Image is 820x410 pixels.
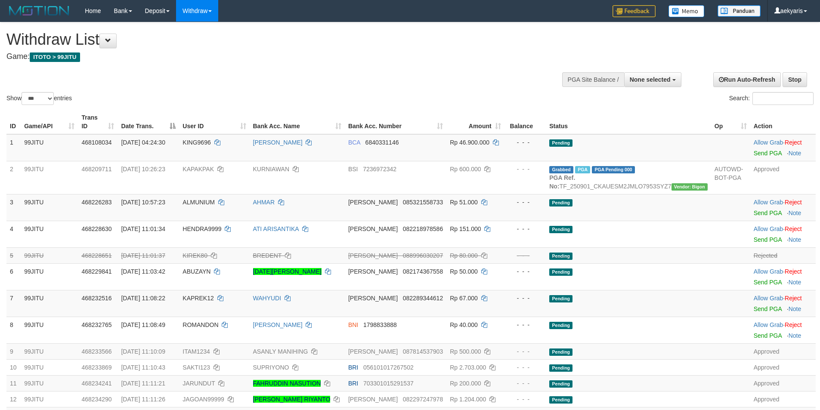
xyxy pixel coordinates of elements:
[121,268,165,275] span: [DATE] 11:03:42
[750,375,816,391] td: Approved
[450,364,486,371] span: Rp 2.703.000
[713,72,781,87] a: Run Auto-Refresh
[6,221,21,247] td: 4
[21,391,78,407] td: 99JITU
[729,92,814,105] label: Search:
[81,295,111,302] span: 468232516
[549,268,572,276] span: Pending
[348,199,398,206] span: [PERSON_NAME]
[789,236,801,243] a: Note
[450,268,478,275] span: Rp 50.000
[21,221,78,247] td: 99JITU
[549,380,572,388] span: Pending
[6,161,21,194] td: 2
[253,225,299,232] a: ATI ARISANTIKA
[450,380,481,387] span: Rp 200.000
[183,295,214,302] span: KAPREK12
[78,110,118,134] th: Trans ID: activate to sort column ascending
[508,138,543,147] div: - - -
[21,263,78,290] td: 99JITU
[754,305,782,312] a: Send PGA
[754,268,783,275] a: Allow Grab
[250,110,345,134] th: Bank Acc. Name: activate to sort column ascending
[403,295,443,302] span: Copy 082289344612 to clipboard
[450,295,478,302] span: Rp 67.000
[81,380,111,387] span: 468234241
[508,267,543,276] div: - - -
[785,295,802,302] a: Reject
[754,150,782,157] a: Send PGA
[508,225,543,233] div: - - -
[446,110,504,134] th: Amount: activate to sort column ascending
[450,139,489,146] span: Rp 46.900.000
[21,375,78,391] td: 99JITU
[575,166,590,173] span: Marked by aekcivicturbo
[750,247,816,263] td: Rejected
[754,225,785,232] span: ·
[253,139,303,146] a: [PERSON_NAME]
[508,395,543,404] div: - - -
[121,252,165,259] span: [DATE] 11:01:37
[754,199,783,206] a: Allow Grab
[549,174,575,190] b: PGA Ref. No:
[750,161,816,194] td: Approved
[21,290,78,317] td: 99JITU
[253,252,282,259] a: BREDENT
[754,295,783,302] a: Allow Grab
[6,247,21,263] td: 5
[121,348,165,355] span: [DATE] 11:10:09
[613,5,656,17] img: Feedback.jpg
[508,165,543,173] div: - - -
[363,321,397,328] span: Copy 1798833888 to clipboard
[403,252,443,259] span: Copy 088996030207 to clipboard
[253,364,289,371] a: SUPRIYONO
[253,348,308,355] a: ASANLY MANIHING
[754,268,785,275] span: ·
[348,139,360,146] span: BCA
[789,305,801,312] a: Note
[754,279,782,286] a: Send PGA
[549,364,572,372] span: Pending
[183,268,210,275] span: ABUZAYN
[81,268,111,275] span: 468229841
[450,199,478,206] span: Rp 51.000
[81,321,111,328] span: 468232765
[21,343,78,359] td: 99JITU
[549,139,572,147] span: Pending
[752,92,814,105] input: Search:
[754,236,782,243] a: Send PGA
[785,321,802,328] a: Reject
[253,199,275,206] a: AHMAR
[348,321,358,328] span: BNI
[403,396,443,403] span: Copy 082297247978 to clipboard
[6,52,538,61] h4: Game:
[546,110,711,134] th: Status
[546,161,711,194] td: TF_250901_CKAUESM2JMLO7953SYZ7
[81,364,111,371] span: 468233869
[754,332,782,339] a: Send PGA
[348,348,398,355] span: [PERSON_NAME]
[6,4,72,17] img: MOTION_logo.png
[179,110,249,134] th: User ID: activate to sort column ascending
[750,110,816,134] th: Action
[549,166,573,173] span: Grabbed
[183,396,224,403] span: JAGOAN99999
[21,317,78,343] td: 99JITU
[754,295,785,302] span: ·
[671,183,708,191] span: Vendor URL: https://checkout31.1velocity.biz
[253,268,322,275] a: [DATE][PERSON_NAME]
[183,166,214,173] span: KAPAKPAK
[6,317,21,343] td: 8
[549,199,572,207] span: Pending
[668,5,705,17] img: Button%20Memo.svg
[121,364,165,371] span: [DATE] 11:10:43
[789,150,801,157] a: Note
[785,225,802,232] a: Reject
[450,252,478,259] span: Rp 80.000
[750,263,816,290] td: ·
[711,110,750,134] th: Op: activate to sort column ascending
[450,348,481,355] span: Rp 500.000
[504,110,546,134] th: Balance
[348,166,358,173] span: BSI
[118,110,179,134] th: Date Trans.: activate to sort column descending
